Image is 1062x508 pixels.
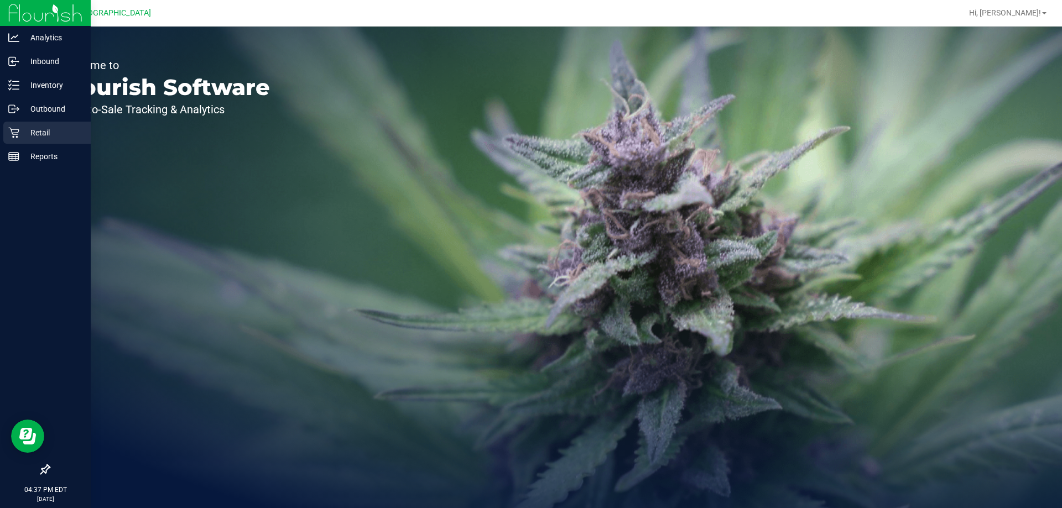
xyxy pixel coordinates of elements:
[5,495,86,503] p: [DATE]
[8,127,19,138] inline-svg: Retail
[8,151,19,162] inline-svg: Reports
[5,485,86,495] p: 04:37 PM EDT
[75,8,151,18] span: [GEOGRAPHIC_DATA]
[19,150,86,163] p: Reports
[8,56,19,67] inline-svg: Inbound
[11,420,44,453] iframe: Resource center
[8,80,19,91] inline-svg: Inventory
[19,31,86,44] p: Analytics
[60,104,270,115] p: Seed-to-Sale Tracking & Analytics
[60,76,270,98] p: Flourish Software
[19,55,86,68] p: Inbound
[8,32,19,43] inline-svg: Analytics
[60,60,270,71] p: Welcome to
[19,126,86,139] p: Retail
[8,103,19,114] inline-svg: Outbound
[19,78,86,92] p: Inventory
[969,8,1041,17] span: Hi, [PERSON_NAME]!
[19,102,86,116] p: Outbound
